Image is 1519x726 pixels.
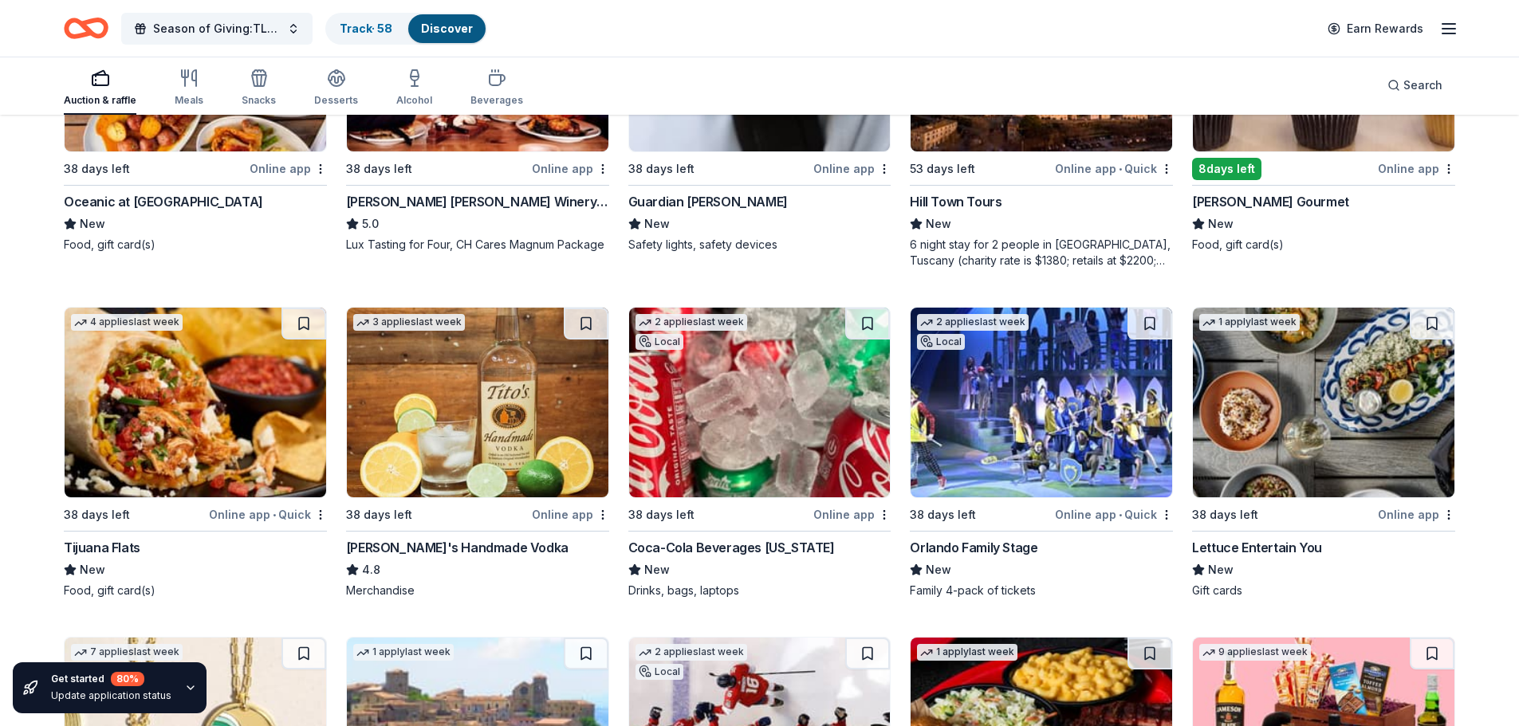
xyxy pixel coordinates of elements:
div: 38 days left [64,505,130,524]
span: • [1119,508,1122,521]
div: Local [917,334,965,350]
div: Beverages [470,94,523,107]
div: 7 applies last week [71,644,183,661]
div: Online app [813,504,891,524]
div: 2 applies last week [636,314,747,331]
div: Meals [175,94,203,107]
div: Lettuce Entertain You [1192,538,1322,557]
span: • [273,508,276,521]
button: Season of Giving:TLC Blood Drive [121,13,313,45]
div: Tijuana Flats [64,538,140,557]
div: Snacks [242,94,276,107]
div: Online app Quick [1055,159,1173,179]
a: Image for Lettuce Entertain You1 applylast week38 days leftOnline appLettuce Entertain YouNewGift... [1192,307,1455,598]
button: Beverages [470,62,523,115]
div: Online app [1378,159,1455,179]
div: 4 applies last week [71,314,183,331]
div: Auction & raffle [64,94,136,107]
button: Track· 58Discover [325,13,487,45]
button: Meals [175,62,203,115]
img: Image for Orlando Family Stage [911,308,1172,497]
button: Search [1375,69,1455,101]
div: 38 days left [628,159,695,179]
button: Alcohol [396,62,432,115]
div: 2 applies last week [917,314,1029,331]
span: New [926,214,951,233]
button: Desserts [314,62,358,115]
div: 1 apply last week [353,644,454,661]
div: [PERSON_NAME] [PERSON_NAME] Winery and Restaurants [346,192,609,211]
div: Guardian [PERSON_NAME] [628,192,788,211]
a: Earn Rewards [1318,14,1433,43]
div: [PERSON_NAME] Gourmet [1192,192,1349,211]
button: Snacks [242,62,276,115]
a: Image for Coca-Cola Beverages Florida2 applieslast weekLocal38 days leftOnline appCoca-Cola Bever... [628,307,891,598]
div: 38 days left [64,159,130,179]
div: Online app Quick [209,504,327,524]
span: New [1208,214,1234,233]
div: Online app [532,159,609,179]
div: Hill Town Tours [910,192,1002,211]
div: Safety lights, safety devices [628,237,891,253]
div: Local [636,334,683,350]
div: 38 days left [910,505,976,524]
div: 6 night stay for 2 people in [GEOGRAPHIC_DATA], Tuscany (charity rate is $1380; retails at $2200;... [910,237,1173,269]
span: • [1119,163,1122,175]
div: 1 apply last week [917,644,1017,661]
div: 38 days left [346,159,412,179]
span: Search [1403,76,1442,95]
img: Image for Coca-Cola Beverages Florida [629,308,891,497]
div: [PERSON_NAME]'s Handmade Vodka [346,538,569,557]
div: Online app [1378,504,1455,524]
span: New [80,560,105,579]
span: 4.8 [362,560,380,579]
div: Oceanic at [GEOGRAPHIC_DATA] [64,192,263,211]
div: 38 days left [628,505,695,524]
div: 38 days left [1192,505,1258,524]
div: Coca-Cola Beverages [US_STATE] [628,538,835,557]
div: 1 apply last week [1199,314,1300,331]
a: Image for Tito's Handmade Vodka3 applieslast week38 days leftOnline app[PERSON_NAME]'s Handmade V... [346,307,609,598]
div: Food, gift card(s) [64,237,327,253]
div: Drinks, bags, laptops [628,583,891,598]
a: Track· 58 [340,22,392,35]
div: Orlando Family Stage [910,538,1037,557]
a: Image for Tijuana Flats4 applieslast week38 days leftOnline app•QuickTijuana FlatsNewFood, gift c... [64,307,327,598]
a: Image for Orlando Family Stage2 applieslast weekLocal38 days leftOnline app•QuickOrlando Family S... [910,307,1173,598]
div: 80 % [111,672,144,686]
div: 38 days left [346,505,412,524]
img: Image for Tito's Handmade Vodka [347,308,608,497]
div: Merchandise [346,583,609,598]
div: 9 applies last week [1199,644,1311,661]
a: Home [64,10,108,47]
span: Season of Giving:TLC Blood Drive [153,19,281,38]
button: Auction & raffle [64,62,136,115]
div: Lux Tasting for Four, CH Cares Magnum Package [346,237,609,253]
span: New [1208,560,1234,579]
div: Update application status [51,689,171,702]
div: Family 4-pack of tickets [910,583,1173,598]
span: New [644,214,670,233]
div: Food, gift card(s) [1192,237,1455,253]
div: Local [636,664,683,680]
div: 53 days left [910,159,975,179]
div: Online app [250,159,327,179]
span: 5.0 [362,214,379,233]
div: Online app [813,159,891,179]
div: Online app [532,504,609,524]
div: Get started [51,672,171,686]
a: Discover [421,22,473,35]
div: 3 applies last week [353,314,465,331]
img: Image for Tijuana Flats [65,308,326,497]
span: New [926,560,951,579]
span: New [644,560,670,579]
div: 8 days left [1192,158,1261,180]
div: Online app Quick [1055,504,1173,524]
div: Food, gift card(s) [64,583,327,598]
div: Alcohol [396,94,432,107]
div: 2 applies last week [636,644,747,661]
div: Gift cards [1192,583,1455,598]
img: Image for Lettuce Entertain You [1193,308,1454,497]
div: Desserts [314,94,358,107]
span: New [80,214,105,233]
